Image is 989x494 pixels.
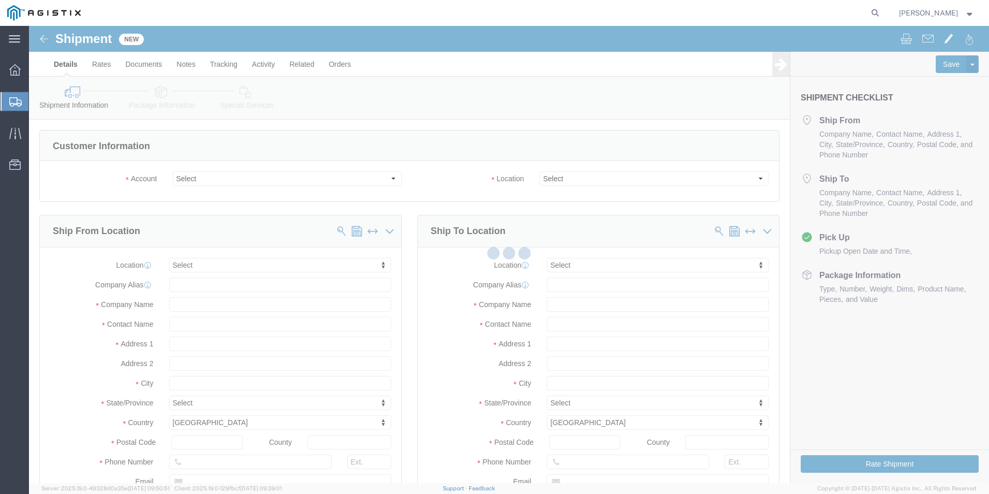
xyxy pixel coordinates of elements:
[443,485,469,491] a: Support
[7,5,81,21] img: logo
[174,485,282,491] span: Client: 2025.19.0-129fbcf
[469,485,495,491] a: Feedback
[817,484,977,493] span: Copyright © [DATE]-[DATE] Agistix Inc., All Rights Reserved
[899,7,958,19] span: Jose Figueroa
[898,7,975,19] button: [PERSON_NAME]
[41,485,170,491] span: Server: 2025.19.0-49328d0a35e
[128,485,170,491] span: [DATE] 09:50:51
[240,485,282,491] span: [DATE] 09:39:01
